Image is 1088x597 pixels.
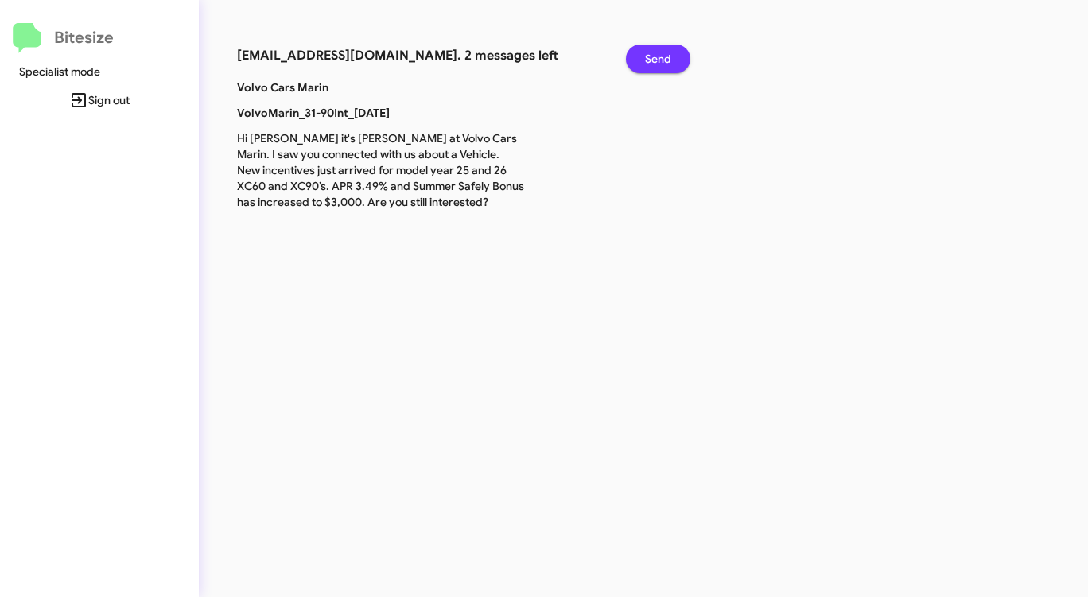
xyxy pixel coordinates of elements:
span: Sign out [13,86,186,114]
button: Send [626,45,690,73]
h3: [EMAIL_ADDRESS][DOMAIN_NAME]. 2 messages left [237,45,602,67]
b: VolvoMarin_31-90Int_[DATE] [237,106,390,120]
a: Bitesize [13,23,114,53]
b: Volvo Cars Marin [237,80,328,95]
span: Send [645,45,671,73]
p: Hi [PERSON_NAME] it's [PERSON_NAME] at Volvo Cars Marin. I saw you connected with us about a Vehi... [225,130,536,210]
